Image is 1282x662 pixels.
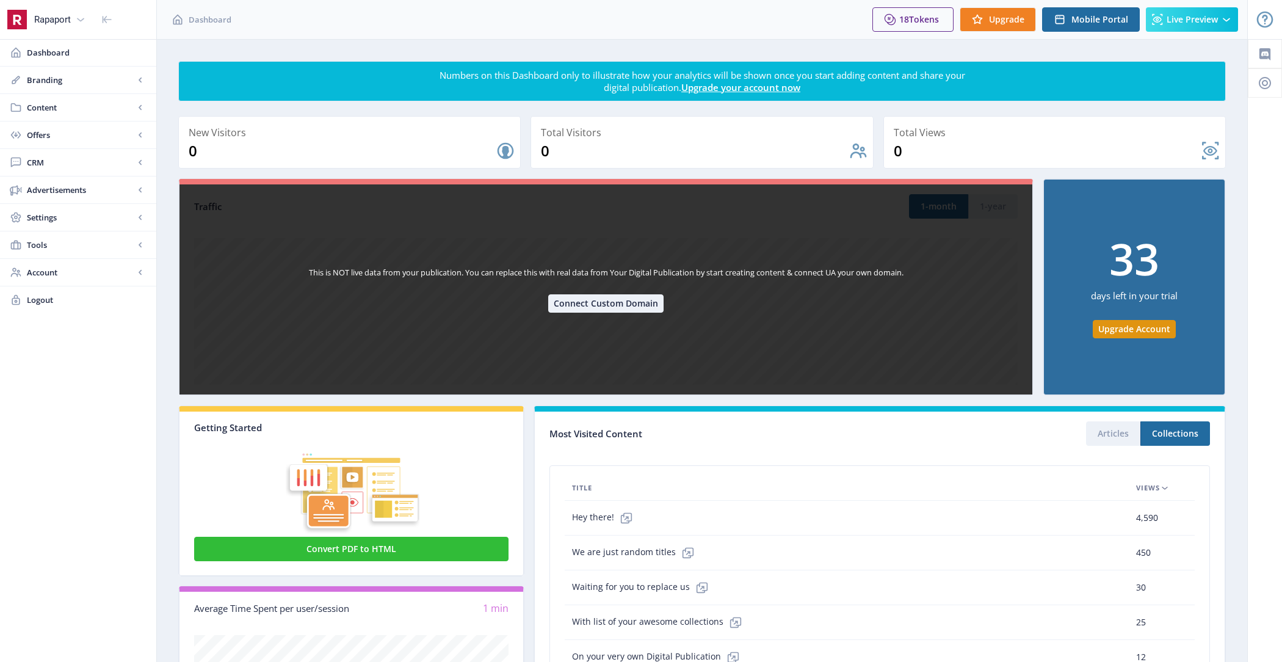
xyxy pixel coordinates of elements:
button: Upgrade Account [1093,320,1176,338]
span: Hey there! [572,506,639,530]
button: Convert PDF to HTML [194,537,509,561]
button: 18Tokens [872,7,954,32]
span: Title [572,481,592,495]
div: This is NOT live data from your publication. You can replace this with real data from Your Digita... [309,266,904,294]
span: With list of your awesome collections [572,610,748,635]
span: Content [27,101,134,114]
span: CRM [27,156,134,169]
button: Live Preview [1146,7,1238,32]
span: We are just random titles [572,540,700,565]
span: Waiting for you to replace us [572,575,714,600]
div: New Visitors [189,124,515,141]
div: Getting Started [194,421,509,434]
span: Mobile Portal [1071,15,1128,24]
button: Connect Custom Domain [548,294,664,313]
span: Dashboard [27,46,147,59]
span: Upgrade [989,15,1024,24]
div: days left in your trial [1091,280,1178,320]
span: Dashboard [189,13,231,26]
div: 0 [894,141,1201,161]
div: 33 [1109,236,1159,280]
span: Settings [27,211,134,224]
span: Offers [27,129,134,141]
div: Total Visitors [541,124,867,141]
div: 0 [189,141,496,161]
span: Views [1136,481,1160,495]
span: Tools [27,239,134,251]
a: Upgrade your account now [681,81,800,93]
img: properties.app_icon.png [7,10,27,29]
span: 4,590 [1136,511,1158,525]
div: Numbers on this Dashboard only to illustrate how your analytics will be shown once you start addi... [438,69,966,93]
div: Rapaport [34,6,71,33]
div: Total Views [894,124,1220,141]
img: graphic [194,434,509,534]
div: 1 min [352,602,509,616]
span: Tokens [909,13,939,25]
span: 450 [1136,545,1151,560]
span: Live Preview [1167,15,1218,24]
div: 0 [541,141,848,161]
button: Articles [1086,421,1140,446]
span: Account [27,266,134,278]
span: Advertisements [27,184,134,196]
button: Upgrade [960,7,1036,32]
span: Branding [27,74,134,86]
button: Collections [1140,421,1210,446]
span: 25 [1136,615,1146,630]
div: Most Visited Content [549,424,880,443]
div: Average Time Spent per user/session [194,602,352,616]
button: Mobile Portal [1042,7,1140,32]
span: 30 [1136,580,1146,595]
span: Logout [27,294,147,306]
